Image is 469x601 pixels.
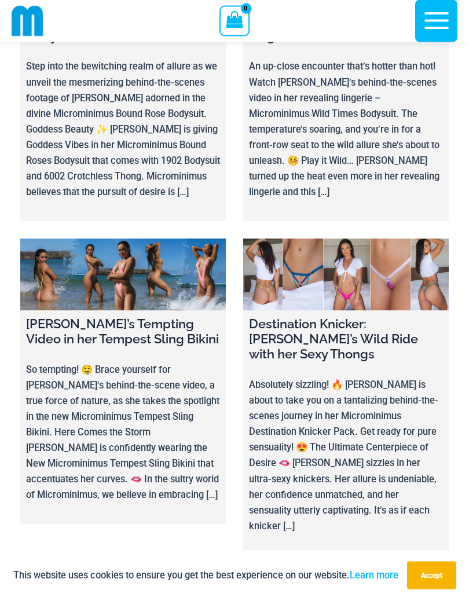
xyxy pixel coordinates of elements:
a: Learn more [350,570,398,581]
p: An up-close encounter that’s hotter than hot! Watch [PERSON_NAME]’s behind-the-scenes video in he... [249,59,443,200]
a: View Shopping Cart, empty [219,6,249,36]
p: Absolutely sizzling! 🔥 [PERSON_NAME] is about to take you on a tantalizing behind-the-scenes jour... [249,378,443,534]
h4: [PERSON_NAME]’s Tempting Video in her Tempest Sling Bikini [26,317,220,347]
p: So tempting! 🤤 Brace yourself for [PERSON_NAME]’s behind-the-scene video, a true force of nature,... [26,362,220,504]
h4: Destination Knicker: [PERSON_NAME]’s Wild Ride with her Sexy Thongs [249,317,443,362]
a: Ariana’s Tempting Video in her Tempest Sling Bikini [20,239,226,311]
img: cropped mm emblem [12,5,43,37]
p: This website uses cookies to ensure you get the best experience on our website. [13,567,398,583]
a: Destination Knicker: Heather’s Wild Ride with her Sexy Thongs [243,239,449,311]
p: Step into the bewitching realm of allure as we unveil the mesmerizing behind-the-scenes footage o... [26,59,220,200]
button: Accept [407,562,456,589]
